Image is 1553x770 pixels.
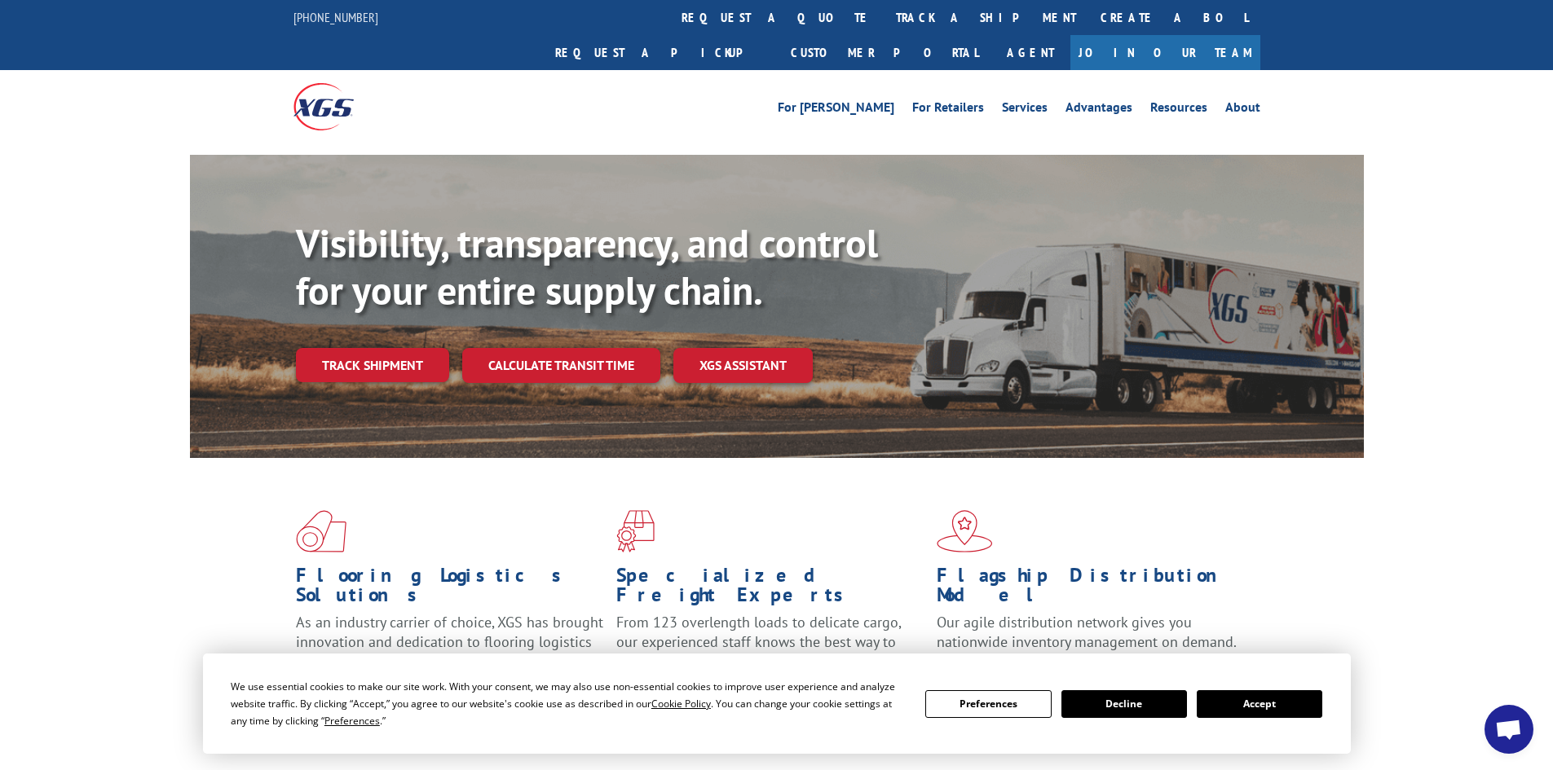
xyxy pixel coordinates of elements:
[937,510,993,552] img: xgs-icon-flagship-distribution-model-red
[1070,35,1260,70] a: Join Our Team
[543,35,779,70] a: Request a pickup
[616,565,924,613] h1: Specialized Freight Experts
[673,348,813,383] a: XGS ASSISTANT
[990,35,1070,70] a: Agent
[296,348,449,382] a: Track shipment
[1225,101,1260,119] a: About
[616,613,924,685] p: From 123 overlength loads to delicate cargo, our experienced staff knows the best way to move you...
[616,510,655,552] img: xgs-icon-focused-on-flooring-red
[1061,690,1187,718] button: Decline
[651,697,711,711] span: Cookie Policy
[778,101,894,119] a: For [PERSON_NAME]
[296,613,603,671] span: As an industry carrier of choice, XGS has brought innovation and dedication to flooring logistics...
[231,678,906,729] div: We use essential cookies to make our site work. With your consent, we may also use non-essential ...
[779,35,990,70] a: Customer Portal
[296,565,604,613] h1: Flooring Logistics Solutions
[293,9,378,25] a: [PHONE_NUMBER]
[937,565,1245,613] h1: Flagship Distribution Model
[1197,690,1322,718] button: Accept
[1485,705,1533,754] a: Open chat
[462,348,660,383] a: Calculate transit time
[937,613,1237,651] span: Our agile distribution network gives you nationwide inventory management on demand.
[925,690,1051,718] button: Preferences
[912,101,984,119] a: For Retailers
[1150,101,1207,119] a: Resources
[296,218,878,315] b: Visibility, transparency, and control for your entire supply chain.
[1065,101,1132,119] a: Advantages
[296,510,346,552] img: xgs-icon-total-supply-chain-intelligence-red
[203,653,1351,754] div: Cookie Consent Prompt
[1002,101,1048,119] a: Services
[324,714,380,728] span: Preferences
